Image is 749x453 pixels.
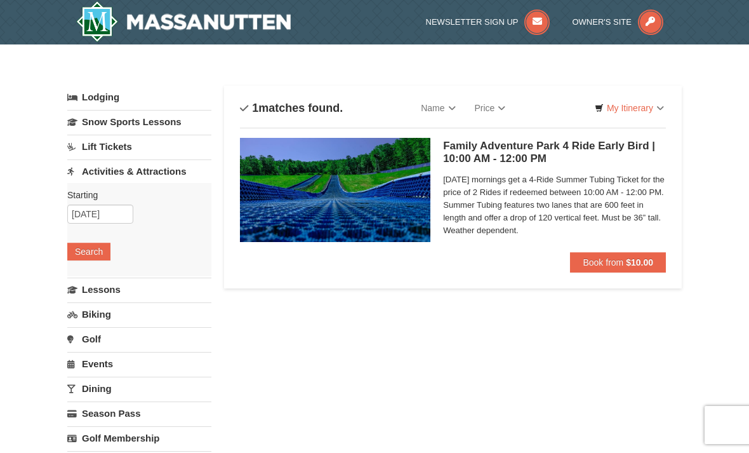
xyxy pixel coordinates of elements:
[583,257,623,267] span: Book from
[67,243,110,260] button: Search
[426,17,519,27] span: Newsletter Sign Up
[76,1,291,42] img: Massanutten Resort Logo
[67,159,211,183] a: Activities & Attractions
[426,17,550,27] a: Newsletter Sign Up
[67,110,211,133] a: Snow Sports Lessons
[443,140,666,165] h5: Family Adventure Park 4 Ride Early Bird | 10:00 AM - 12:00 PM
[240,138,430,242] img: 6619925-18-3c99bf8f.jpg
[587,98,672,118] a: My Itinerary
[67,327,211,351] a: Golf
[67,352,211,375] a: Events
[572,17,663,27] a: Owner's Site
[443,173,666,237] span: [DATE] mornings get a 4-Ride Summer Tubing Ticket for the price of 2 Rides if redeemed between 10...
[67,402,211,425] a: Season Pass
[465,95,515,121] a: Price
[67,426,211,450] a: Golf Membership
[67,302,211,326] a: Biking
[626,257,653,267] strong: $10.00
[67,377,211,400] a: Dining
[572,17,632,27] span: Owner's Site
[570,252,666,273] button: Book from $10.00
[67,278,211,301] a: Lessons
[67,86,211,109] a: Lodging
[67,189,202,201] label: Starting
[411,95,465,121] a: Name
[67,135,211,158] a: Lift Tickets
[76,1,291,42] a: Massanutten Resort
